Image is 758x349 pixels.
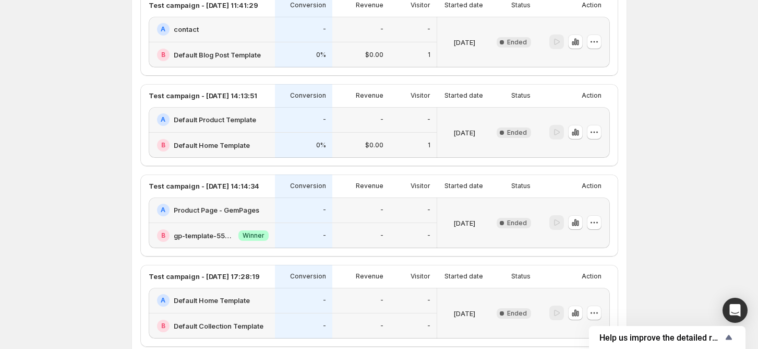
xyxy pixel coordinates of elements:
p: Conversion [290,1,326,9]
h2: B [161,51,165,59]
p: - [323,231,326,240]
button: Show survey - Help us improve the detailed report for A/B campaigns [599,331,735,344]
p: $0.00 [365,51,383,59]
span: Help us improve the detailed report for A/B campaigns [599,333,723,343]
p: - [380,322,383,330]
p: - [427,231,430,240]
h2: Default Home Template [174,140,250,150]
p: $0.00 [365,141,383,149]
h2: A [161,206,165,214]
p: Revenue [356,182,383,190]
h2: B [161,141,165,149]
span: Winner [243,231,264,240]
p: - [323,25,326,33]
p: Started date [444,1,483,9]
p: Action [582,182,601,190]
p: [DATE] [453,308,475,319]
p: [DATE] [453,127,475,138]
p: - [427,25,430,33]
h2: gp-template-557540223236441168 [174,230,234,241]
p: Test campaign - [DATE] 14:13:51 [149,90,257,101]
p: - [380,296,383,305]
p: Revenue [356,1,383,9]
p: [DATE] [453,218,475,228]
p: Visitor [411,182,430,190]
p: 0% [316,51,326,59]
p: - [380,206,383,214]
p: - [427,206,430,214]
h2: Default Home Template [174,295,250,306]
p: 1 [428,141,430,149]
p: [DATE] [453,37,475,48]
p: Started date [444,182,483,190]
p: Conversion [290,272,326,281]
span: Ended [507,219,527,227]
p: Action [582,1,601,9]
p: - [427,322,430,330]
p: Status [511,272,531,281]
h2: B [161,231,165,240]
p: Conversion [290,91,326,100]
p: Test campaign - [DATE] 17:28:19 [149,271,260,282]
p: - [323,322,326,330]
p: Action [582,91,601,100]
p: - [323,206,326,214]
h2: Default Collection Template [174,321,263,331]
span: Ended [507,38,527,46]
p: Status [511,91,531,100]
p: - [427,115,430,124]
h2: Default Product Template [174,114,256,125]
p: Revenue [356,272,383,281]
p: Status [511,182,531,190]
p: - [380,115,383,124]
p: Visitor [411,91,430,100]
h2: Product Page - GemPages [174,205,259,215]
p: Revenue [356,91,383,100]
h2: Default Blog Post Template [174,50,261,60]
p: - [323,296,326,305]
p: Status [511,1,531,9]
p: Action [582,272,601,281]
p: - [427,296,430,305]
div: Open Intercom Messenger [723,298,748,323]
p: 1 [428,51,430,59]
p: Started date [444,91,483,100]
h2: contact [174,24,199,34]
p: - [380,25,383,33]
p: Conversion [290,182,326,190]
span: Ended [507,309,527,318]
h2: A [161,296,165,305]
h2: A [161,115,165,124]
h2: A [161,25,165,33]
p: 0% [316,141,326,149]
p: Visitor [411,272,430,281]
p: Started date [444,272,483,281]
h2: B [161,322,165,330]
p: - [380,231,383,240]
p: Test campaign - [DATE] 14:14:34 [149,181,259,191]
p: - [323,115,326,124]
p: Visitor [411,1,430,9]
span: Ended [507,129,527,137]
